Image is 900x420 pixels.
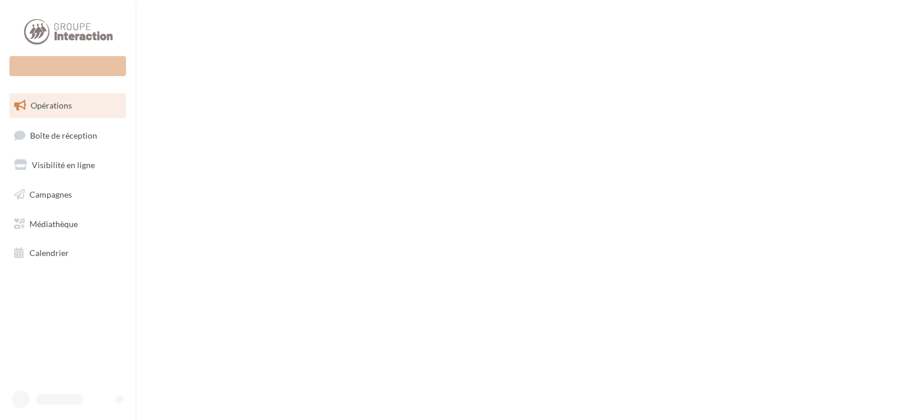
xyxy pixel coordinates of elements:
a: Calendrier [7,241,128,265]
span: Campagnes [29,189,72,199]
a: Boîte de réception [7,123,128,148]
span: Opérations [31,100,72,110]
span: Calendrier [29,248,69,258]
div: Nouvelle campagne [9,56,126,76]
a: Campagnes [7,182,128,207]
a: Visibilité en ligne [7,153,128,178]
span: Médiathèque [29,218,78,228]
a: Médiathèque [7,212,128,237]
span: Boîte de réception [30,130,97,140]
span: Visibilité en ligne [32,160,95,170]
a: Opérations [7,93,128,118]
